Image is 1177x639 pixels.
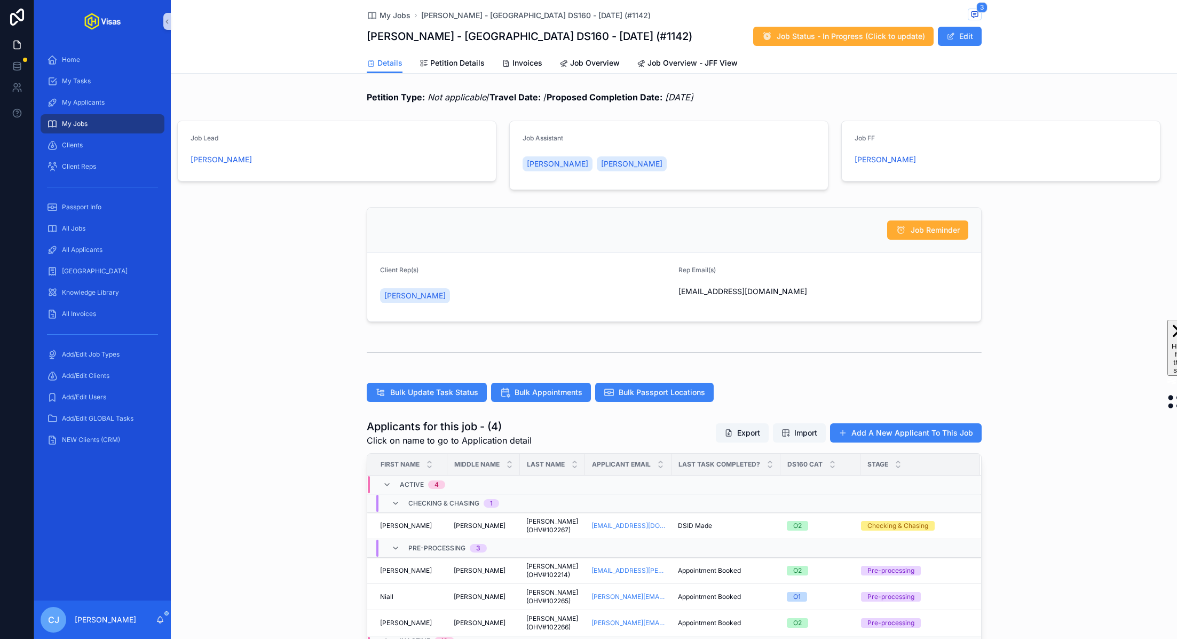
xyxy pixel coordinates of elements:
[793,618,802,628] div: O2
[793,521,802,531] div: O2
[41,304,164,324] a: All Invoices
[62,141,83,149] span: Clients
[773,423,826,443] button: Import
[428,92,486,102] em: Not applicable
[62,203,101,211] span: Passport Info
[62,436,120,444] span: NEW Clients (CRM)
[526,588,579,605] a: [PERSON_NAME] (OHV#102265)
[787,521,854,531] a: O2
[861,566,967,575] a: Pre-processing
[592,460,651,469] span: Applicant Email
[34,43,171,463] div: scrollable content
[976,2,988,13] span: 3
[787,618,854,628] a: O2
[678,266,716,274] span: Rep Email(s)
[678,619,774,627] a: Appointment Booked
[380,522,432,530] span: [PERSON_NAME]
[597,156,667,171] a: [PERSON_NAME]
[62,288,119,297] span: Knowledge Library
[367,10,410,21] a: My Jobs
[591,619,665,627] a: [PERSON_NAME][EMAIL_ADDRESS][DOMAIN_NAME]
[367,434,532,447] span: Click on name to go to Application detail
[41,50,164,69] a: Home
[591,522,665,530] a: [EMAIL_ADDRESS][DOMAIN_NAME]
[861,592,967,602] a: Pre-processing
[678,566,741,575] span: Appointment Booked
[380,593,393,601] span: Niall
[678,522,774,530] a: DSID Made
[41,198,164,217] a: Passport Info
[380,10,410,21] span: My Jobs
[716,423,769,443] button: Export
[454,522,505,530] span: [PERSON_NAME]
[454,460,500,469] span: Middle Name
[526,614,579,632] span: [PERSON_NAME] (OHV#102266)
[678,460,760,469] span: Last Task Completed?
[41,157,164,176] a: Client Reps
[753,27,934,46] button: Job Status - In Progress (Click to update)
[523,156,593,171] a: [PERSON_NAME]
[559,53,620,75] a: Job Overview
[454,566,505,575] span: [PERSON_NAME]
[523,134,563,142] span: Job Assistant
[777,31,925,42] span: Job Status - In Progress (Click to update)
[867,521,928,531] div: Checking & Chasing
[191,134,218,142] span: Job Lead
[454,566,514,575] a: [PERSON_NAME]
[48,613,59,626] span: CJ
[619,387,705,398] span: Bulk Passport Locations
[420,53,485,75] a: Petition Details
[678,522,712,530] span: DSID Made
[867,460,888,469] span: Stage
[62,350,120,359] span: Add/Edit Job Types
[377,58,402,68] span: Details
[595,383,714,402] button: Bulk Passport Locations
[62,224,85,233] span: All Jobs
[454,522,514,530] a: [PERSON_NAME]
[512,58,542,68] span: Invoices
[367,53,402,74] a: Details
[62,98,105,107] span: My Applicants
[855,154,916,165] a: [PERSON_NAME]
[637,53,738,75] a: Job Overview - JFF View
[62,310,96,318] span: All Invoices
[380,619,432,627] span: [PERSON_NAME]
[41,114,164,133] a: My Jobs
[678,593,741,601] span: Appointment Booked
[41,136,164,155] a: Clients
[191,154,252,165] a: [PERSON_NAME]
[526,562,579,579] span: [PERSON_NAME] (OHV#102214)
[400,480,424,489] span: Active
[665,92,693,102] em: [DATE]
[867,592,914,602] div: Pre-processing
[678,619,741,627] span: Appointment Booked
[62,267,128,275] span: [GEOGRAPHIC_DATA]
[526,517,579,534] span: [PERSON_NAME] (OHV#102267)
[62,162,96,171] span: Client Reps
[490,499,493,508] div: 1
[787,460,823,469] span: DS160 Cat
[421,10,651,21] span: [PERSON_NAME] - [GEOGRAPHIC_DATA] DS160 - [DATE] (#1142)
[491,383,591,402] button: Bulk Appointments
[591,593,665,601] a: [PERSON_NAME][EMAIL_ADDRESS][DOMAIN_NAME]
[787,566,854,575] a: O2
[454,593,514,601] a: [PERSON_NAME]
[591,566,665,575] a: [EMAIL_ADDRESS][PERSON_NAME][DOMAIN_NAME]
[381,460,420,469] span: First Name
[570,58,620,68] span: Job Overview
[938,27,982,46] button: Edit
[41,283,164,302] a: Knowledge Library
[41,219,164,238] a: All Jobs
[62,372,109,380] span: Add/Edit Clients
[793,592,801,602] div: O1
[454,619,514,627] a: [PERSON_NAME]
[384,290,446,301] span: [PERSON_NAME]
[830,423,982,443] button: Add A New Applicant To This Job
[968,9,982,22] button: 3
[41,72,164,91] a: My Tasks
[390,387,478,398] span: Bulk Update Task Status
